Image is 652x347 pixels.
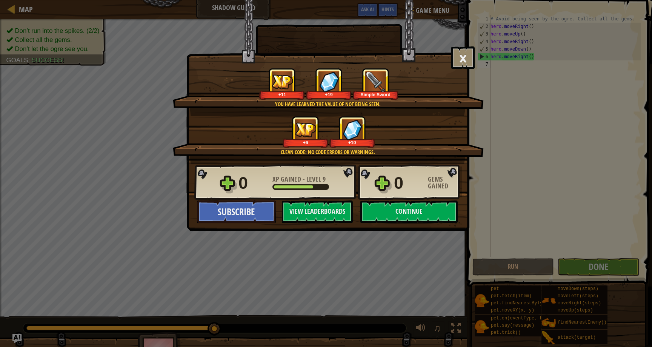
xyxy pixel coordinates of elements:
[360,200,458,223] button: Continue
[295,122,316,137] img: XP Gained
[209,100,447,108] div: You have learned the value of not being seen.
[305,174,323,184] span: Level
[323,174,326,184] span: 9
[284,140,327,145] div: +6
[394,171,423,195] div: 0
[319,71,339,92] img: Gems Gained
[197,200,276,223] button: Subscribe
[261,92,303,97] div: +11
[428,176,462,190] div: Gems Gained
[238,171,268,195] div: 0
[354,92,397,97] div: Simple Sword
[272,176,326,183] div: -
[331,140,374,145] div: +10
[365,71,386,92] img: New Item
[308,92,350,97] div: +19
[209,148,447,156] div: Clean code: no code errors or warnings.
[272,174,303,184] span: XP Gained
[282,200,353,223] button: View Leaderboards
[343,119,362,140] img: Gems Gained
[451,46,475,69] button: ×
[272,74,293,89] img: XP Gained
